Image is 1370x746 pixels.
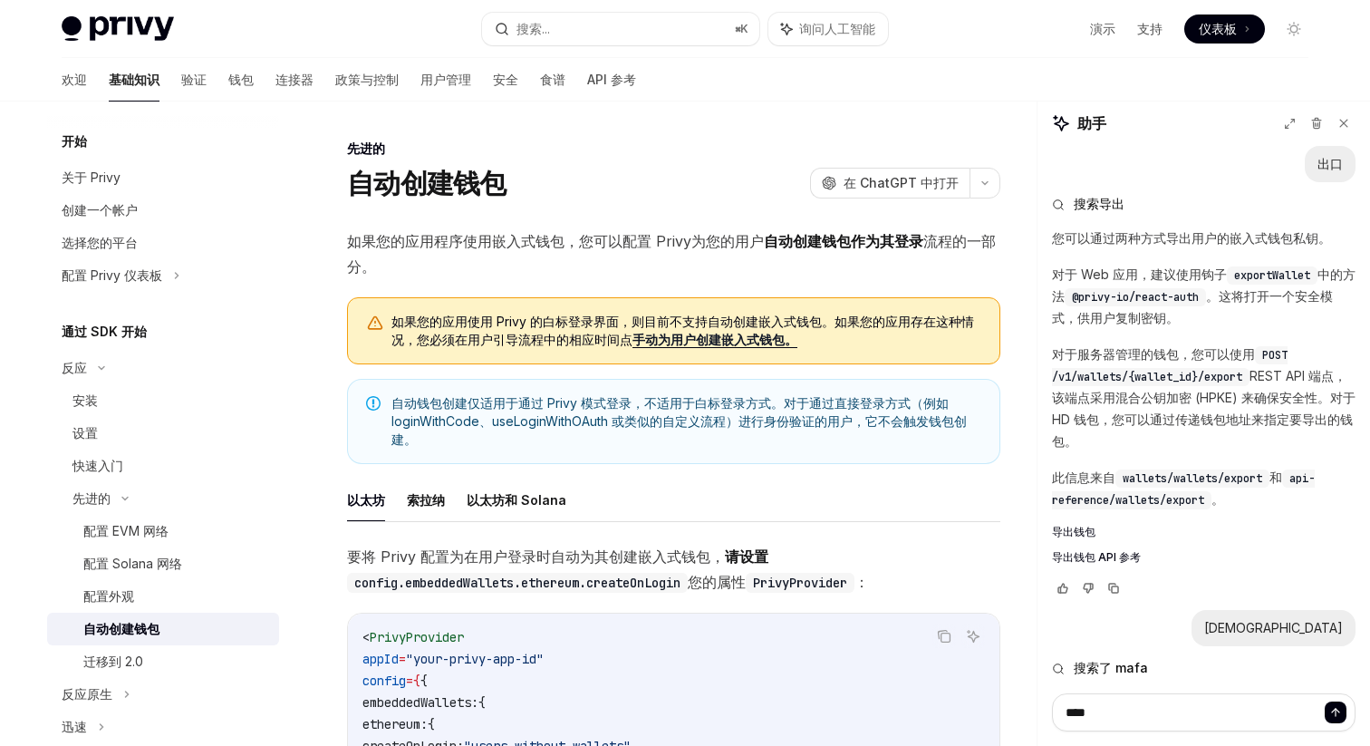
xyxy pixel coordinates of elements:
[1074,660,1148,675] font: 搜索了 mafa
[391,395,967,447] font: 自动钱包创建仅适用于通过 Privy 模式登录，不适用于白标登录方式。对于通过直接登录方式（例如 loginWithCode、useLoginWithOAuth 或类似的自定义流程）进行身份验证...
[62,324,147,339] font: 通过 SDK 开始
[413,673,420,689] span: {
[933,657,955,671] font: 复制
[406,673,413,689] span: =
[366,396,381,411] svg: 笔记
[399,651,406,667] span: =
[844,175,959,190] font: 在 ChatGPT 中打开
[275,58,314,102] a: 连接器
[109,72,159,87] font: 基础知识
[47,161,279,194] a: 关于 Privy
[109,58,159,102] a: 基础知识
[47,547,279,580] a: 配置 Solana 网络
[1077,114,1106,132] font: 助手
[764,232,894,250] font: 自动创建钱包作为其
[428,716,435,732] span: {
[1052,471,1315,508] span: api-reference/wallets/export
[181,72,207,87] font: 验证
[362,257,376,276] font: 。
[1234,268,1310,283] span: exportWallet
[1269,470,1282,485] font: 和
[347,573,688,593] code: config.embeddedWallets.ethereum.createOnLogin
[62,133,87,149] font: 开始
[362,629,370,645] span: <
[362,651,399,667] span: appId
[62,72,87,87] font: 欢迎
[540,72,565,87] font: 食谱
[275,72,314,87] font: 连接器
[1052,230,1331,246] font: 您可以通过两种方式导出用户的嵌入式钱包私钥。
[335,72,399,87] font: 政策与控制
[83,588,134,604] font: 配置外观
[1074,196,1124,211] font: 搜索导出
[1052,288,1333,325] font: 。这将打开一个安全模式，供用户复制密钥。
[228,72,254,87] font: 钱包
[941,657,1006,671] font: 询问人工智能
[1072,290,1199,305] span: @privy-io/react-auth
[407,479,445,521] button: 索拉纳
[1052,550,1356,565] a: 导出钱包 API 参考
[854,573,869,591] font: ：
[47,645,279,678] a: 迁移到 2.0
[1052,195,1356,213] button: 搜索导出
[83,621,159,636] font: 自动创建钱包
[72,490,111,506] font: 先进的
[478,694,486,711] span: {
[632,332,797,347] font: 手动为用户创建嵌入式钱包。
[83,654,143,669] font: 迁移到 2.0
[47,515,279,547] a: 配置 EVM 网络
[1052,368,1356,449] font: REST API 端点，该端点采用混合公钥加密 (HPKE) 来确保安全性。对于 HD 钱包，您可以通过传递钱包地址来指定要导出的钱包。
[1204,620,1343,635] font: [DEMOGRAPHIC_DATA]
[516,21,550,36] font: 搜索...
[420,58,471,102] a: 用户管理
[735,22,740,35] font: ⌘
[1090,21,1115,36] font: 演示
[362,694,478,711] span: embeddedWallets:
[47,450,279,482] a: 快速入门
[62,719,87,734] font: 迅速
[62,360,87,375] font: 反应
[1052,525,1095,538] font: 导出钱包
[347,479,385,521] button: 以太坊
[335,58,399,102] a: 政策与控制
[1137,21,1163,36] font: 支持
[47,384,279,417] a: 安装
[62,170,121,185] font: 关于 Privy
[1184,15,1265,44] a: 仪表板
[1123,471,1262,486] span: wallets/wallets/export
[1052,470,1115,485] font: 此信息来自
[961,625,985,648] button: 询问人工智能
[47,580,279,613] a: 配置外观
[932,625,956,648] button: 复制代码块中的内容
[420,673,428,689] span: {
[62,58,87,102] a: 欢迎
[1052,266,1356,304] font: 中的方法
[1279,15,1308,44] button: 切换暗模式
[587,58,636,102] a: API 参考
[1325,702,1346,723] button: 发送消息
[47,194,279,227] a: 创建一个帐户
[725,547,768,566] font: 请设置
[467,479,566,521] button: 以太坊和 Solana
[467,492,566,508] font: 以太坊和 Solana
[181,58,207,102] a: 验证
[1052,525,1356,539] a: 导出钱包
[1052,346,1255,362] font: 对于服务器管理的钱包，您可以使用
[347,140,385,156] font: 先进的
[72,458,123,473] font: 快速入门
[407,492,445,508] font: 索拉纳
[62,235,138,250] font: 选择您的平台
[632,332,797,348] a: 手动为用户创建嵌入式钱包。
[1317,156,1343,171] font: 出口
[740,22,748,35] font: K
[1052,266,1227,282] font: 对于 Web 应用，建议使用钩子
[83,556,182,571] font: 配置 Solana 网络
[362,716,428,732] span: ethereum:
[1090,20,1115,38] a: 演示
[62,202,138,218] font: 创建一个帐户
[1052,348,1288,384] span: POST /v1/wallets/{wallet_id}/export
[688,573,746,591] font: 您的属性
[347,167,507,199] font: 自动创建钱包
[47,613,279,645] a: 自动创建钱包
[72,392,98,408] font: 安装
